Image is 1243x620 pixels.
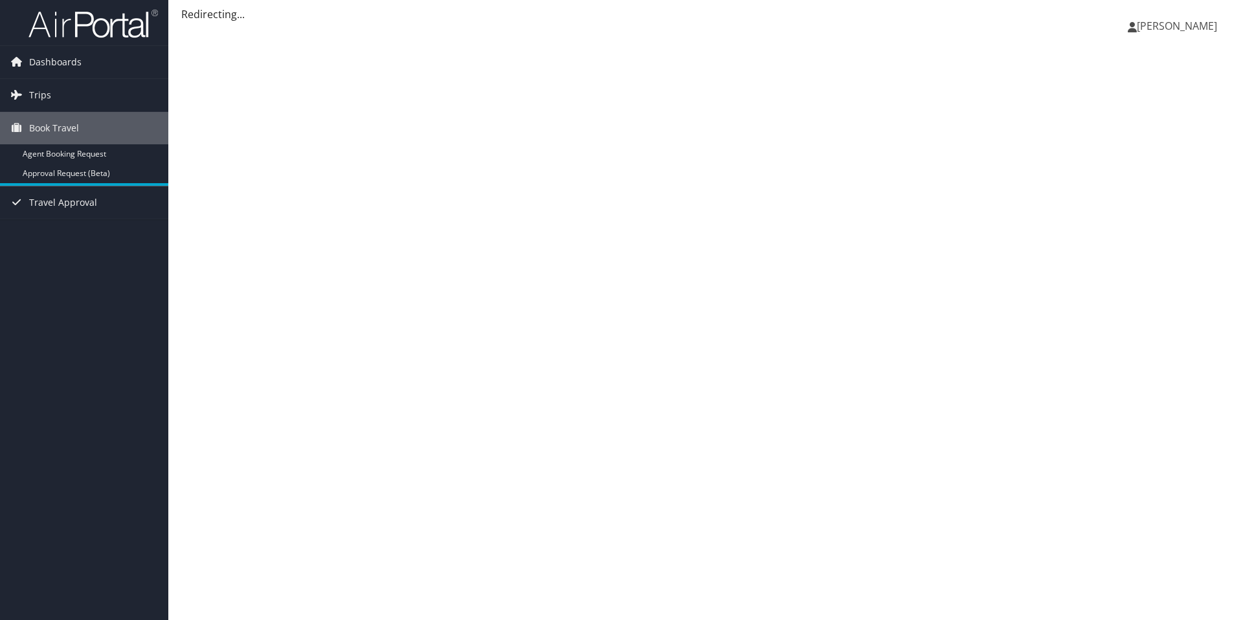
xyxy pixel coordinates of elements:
[181,6,1230,22] div: Redirecting...
[1137,19,1217,33] span: [PERSON_NAME]
[29,46,82,78] span: Dashboards
[29,79,51,111] span: Trips
[28,8,158,39] img: airportal-logo.png
[29,186,97,219] span: Travel Approval
[1128,6,1230,45] a: [PERSON_NAME]
[29,112,79,144] span: Book Travel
